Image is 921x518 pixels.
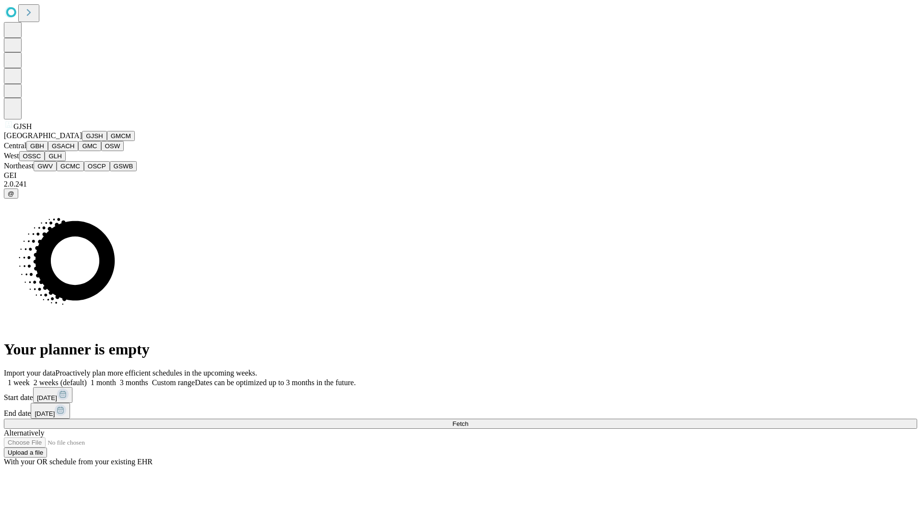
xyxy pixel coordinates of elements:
[4,152,19,160] span: West
[78,141,101,151] button: GMC
[120,378,148,387] span: 3 months
[4,180,917,188] div: 2.0.241
[84,161,110,171] button: OSCP
[45,151,65,161] button: GLH
[110,161,137,171] button: GSWB
[26,141,48,151] button: GBH
[57,161,84,171] button: GCMC
[4,162,34,170] span: Northeast
[4,171,917,180] div: GEI
[4,188,18,199] button: @
[13,122,32,130] span: GJSH
[4,131,82,140] span: [GEOGRAPHIC_DATA]
[4,419,917,429] button: Fetch
[195,378,355,387] span: Dates can be optimized up to 3 months in the future.
[35,410,55,417] span: [DATE]
[452,420,468,427] span: Fetch
[4,429,44,437] span: Alternatively
[4,447,47,458] button: Upload a file
[8,378,30,387] span: 1 week
[107,131,135,141] button: GMCM
[31,403,70,419] button: [DATE]
[4,403,917,419] div: End date
[56,369,257,377] span: Proactively plan more efficient schedules in the upcoming weeks.
[34,161,57,171] button: GWV
[82,131,107,141] button: GJSH
[48,141,78,151] button: GSACH
[19,151,45,161] button: OSSC
[37,394,57,401] span: [DATE]
[8,190,14,197] span: @
[34,378,87,387] span: 2 weeks (default)
[4,458,153,466] span: With your OR schedule from your existing EHR
[4,341,917,358] h1: Your planner is empty
[4,369,56,377] span: Import your data
[152,378,195,387] span: Custom range
[33,387,72,403] button: [DATE]
[4,387,917,403] div: Start date
[91,378,116,387] span: 1 month
[4,141,26,150] span: Central
[101,141,124,151] button: OSW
